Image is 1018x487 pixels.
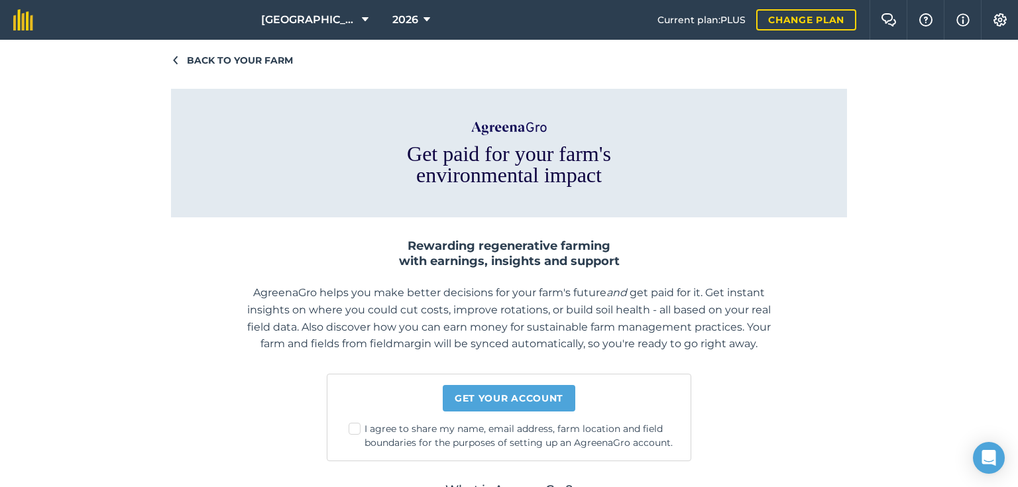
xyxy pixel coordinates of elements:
p: AgreenaGro helps you make better decisions for your farm's future get paid for it. Get instant in... [244,284,774,352]
img: fieldmargin Logo [13,9,33,30]
a: Get your account [443,385,575,411]
img: A cog icon [992,13,1008,27]
a: Back to your farm [171,53,847,68]
a: Change plan [756,9,856,30]
img: Two speech bubbles overlapping with the left bubble in the forefront [881,13,897,27]
label: I agree to share my name, email address, farm location and field boundaries for the purposes of s... [349,422,680,450]
span: Back to your farm [187,53,293,68]
img: svg+xml;base64,PHN2ZyB4bWxucz0iaHR0cDovL3d3dy53My5vcmcvMjAwMC9zdmciIHdpZHRoPSIxNyIgaGVpZ2h0PSIxNy... [956,12,970,28]
div: Open Intercom Messenger [973,442,1005,474]
span: Current plan : PLUS [657,13,746,27]
img: A question mark icon [918,13,934,27]
span: 2026 [392,12,418,28]
h1: Get paid for your farm's environmental impact [374,143,644,186]
span: [GEOGRAPHIC_DATA] [261,12,357,28]
h2: Rewarding regenerative farming with earnings, insights and support [393,239,625,268]
em: and [606,286,627,299]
